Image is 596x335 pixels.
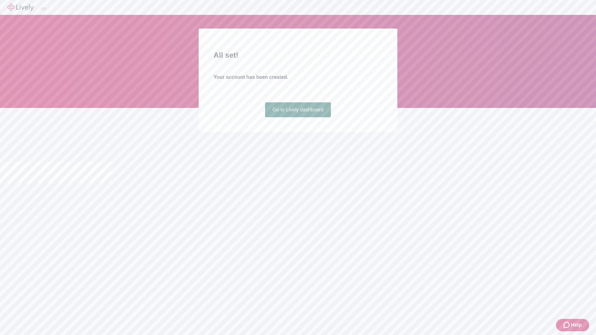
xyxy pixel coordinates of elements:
[214,74,382,81] h4: Your account has been created.
[556,319,589,331] button: Zendesk support iconHelp
[214,50,382,61] h2: All set!
[265,102,331,117] a: Go to Lively dashboard
[571,321,582,329] span: Help
[7,4,34,11] img: Lively
[41,8,46,10] button: Log out
[563,321,571,329] svg: Zendesk support icon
